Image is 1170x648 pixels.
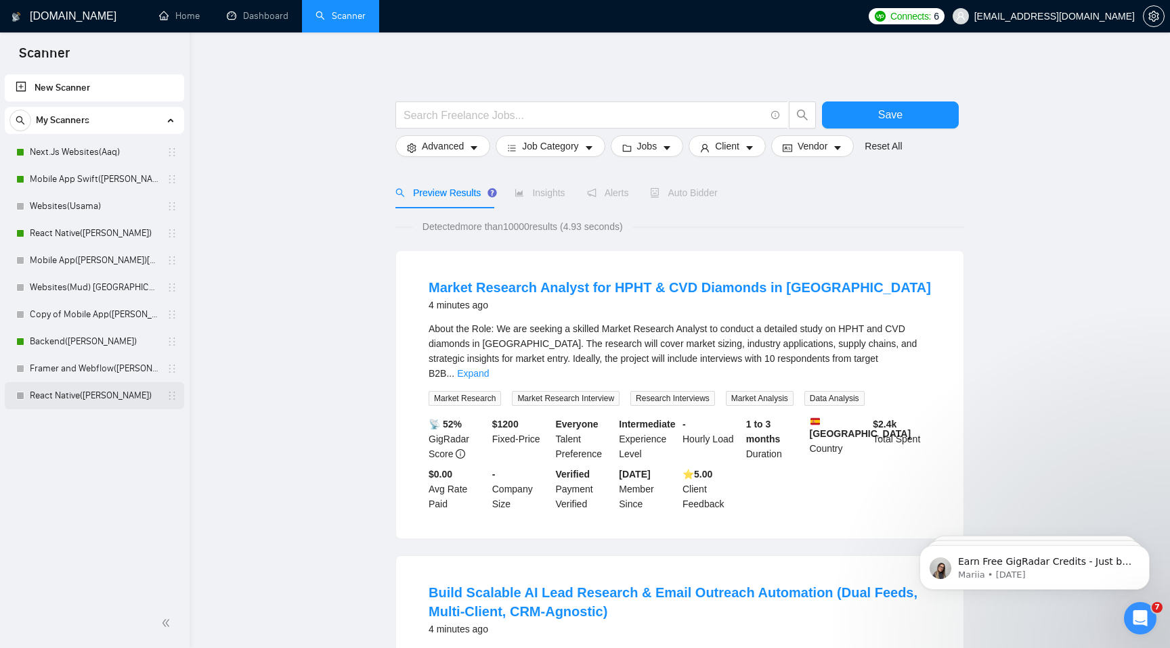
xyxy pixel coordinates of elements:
[167,390,177,401] span: holder
[167,336,177,347] span: holder
[870,417,934,461] div: Total Spent
[890,9,931,24] span: Connects:
[492,419,519,430] b: $ 1200
[630,391,715,406] span: Research Interviews
[30,247,158,274] a: Mobile App([PERSON_NAME])[GEOGRAPHIC_DATA]
[873,419,896,430] b: $ 2.4k
[771,111,780,120] span: info-circle
[726,391,794,406] span: Market Analysis
[1152,602,1163,613] span: 7
[12,6,21,28] img: logo
[395,188,405,198] span: search
[662,143,672,153] span: caret-down
[30,274,158,301] a: Websites(Mud) [GEOGRAPHIC_DATA]
[167,147,177,158] span: holder
[553,417,617,461] div: Talent Preference
[689,135,766,157] button: userClientcaret-down
[878,106,903,123] span: Save
[167,228,177,239] span: holder
[798,139,827,154] span: Vendor
[167,363,177,374] span: holder
[810,417,820,426] img: 🇪🇸
[507,143,517,153] span: bars
[715,139,739,154] span: Client
[899,517,1170,611] iframe: Intercom notifications message
[159,10,200,22] a: homeHome
[9,110,31,131] button: search
[865,139,902,154] a: Reset All
[637,139,657,154] span: Jobs
[680,467,743,511] div: Client Feedback
[36,107,89,134] span: My Scanners
[934,9,939,24] span: 6
[771,135,854,157] button: idcardVendorcaret-down
[486,187,498,199] div: Tooltip anchor
[515,188,524,198] span: area-chart
[457,368,489,379] a: Expand
[746,419,781,444] b: 1 to 3 months
[16,74,173,101] a: New Scanner
[5,107,184,409] li: My Scanners
[30,220,158,247] a: React Native([PERSON_NAME])
[429,469,452,480] b: $0.00
[587,187,629,198] span: Alerts
[512,391,620,406] span: Market Research Interview
[429,321,931,381] div: About the Role: We are seeking a skilled Market Research Analyst to conduct a detailed study on H...
[30,355,158,382] a: Framer and Webflow([PERSON_NAME])
[429,280,931,295] a: Market Research Analyst for HPHT & CVD Diamonds in [GEOGRAPHIC_DATA]
[650,187,717,198] span: Auto Bidder
[167,309,177,320] span: holder
[161,616,175,630] span: double-left
[446,368,454,379] span: ...
[5,74,184,101] li: New Scanner
[426,417,490,461] div: GigRadar Score
[556,469,590,480] b: Verified
[490,417,553,461] div: Fixed-Price
[167,282,177,293] span: holder
[622,143,632,153] span: folder
[584,143,594,153] span: caret-down
[804,391,865,406] span: Data Analysis
[30,328,158,355] a: Backend([PERSON_NAME])
[429,419,462,430] b: 📡 52%
[167,255,177,266] span: holder
[680,417,743,461] div: Hourly Load
[875,11,886,22] img: upwork-logo.png
[490,467,553,511] div: Company Size
[611,135,684,157] button: folderJobscaret-down
[395,187,493,198] span: Preview Results
[429,297,931,313] div: 4 minutes ago
[515,187,565,198] span: Insights
[553,467,617,511] div: Payment Verified
[404,107,765,124] input: Search Freelance Jobs...
[492,469,496,480] b: -
[522,139,578,154] span: Job Category
[745,143,754,153] span: caret-down
[1124,602,1156,634] iframe: Intercom live chat
[789,101,816,129] button: search
[395,135,490,157] button: settingAdvancedcaret-down
[413,219,632,234] span: Detected more than 10000 results (4.93 seconds)
[619,419,675,430] b: Intermediate
[700,143,710,153] span: user
[167,201,177,212] span: holder
[496,135,605,157] button: barsJob Categorycaret-down
[316,10,366,22] a: searchScanner
[822,101,959,129] button: Save
[227,10,288,22] a: dashboardDashboard
[469,143,479,153] span: caret-down
[616,467,680,511] div: Member Since
[30,139,158,166] a: Next.Js Websites(Aaq)
[1143,5,1165,27] button: setting
[743,417,807,461] div: Duration
[1144,11,1164,22] span: setting
[1143,11,1165,22] a: setting
[30,301,158,328] a: Copy of Mobile App([PERSON_NAME])
[619,469,650,480] b: [DATE]
[956,11,966,21] span: user
[30,193,158,220] a: Websites(Usama)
